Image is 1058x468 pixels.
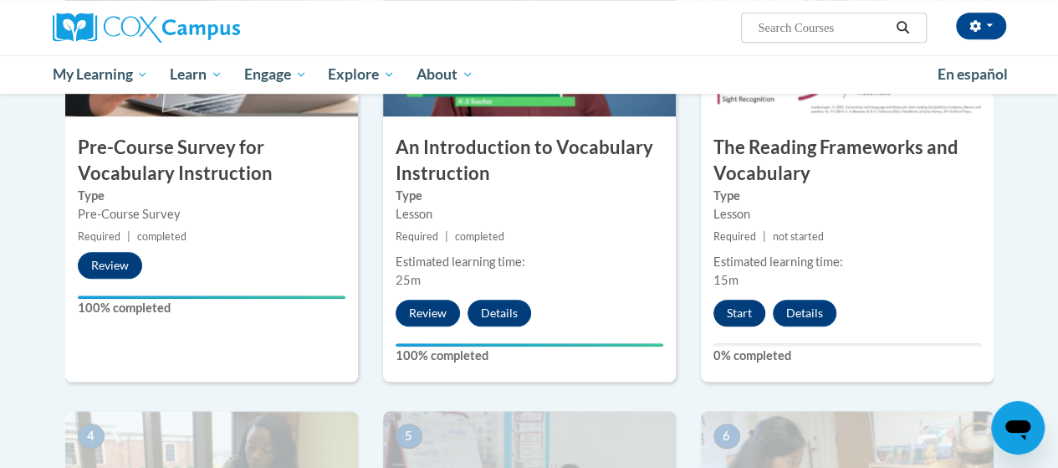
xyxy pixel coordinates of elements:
[468,300,531,327] button: Details
[42,55,160,94] a: My Learning
[417,64,473,85] span: About
[396,253,663,271] div: Estimated learning time:
[763,230,766,243] span: |
[701,135,994,187] h3: The Reading Frameworks and Vocabulary
[756,18,890,38] input: Search Courses
[383,135,676,187] h3: An Introduction to Vocabulary Instruction
[53,13,240,43] img: Cox Campus
[406,55,484,94] a: About
[53,13,354,43] a: Cox Campus
[78,296,345,299] div: Your progress
[445,230,448,243] span: |
[78,424,105,449] span: 4
[713,205,981,224] div: Lesson
[396,273,421,287] span: 25m
[127,230,130,243] span: |
[317,55,406,94] a: Explore
[396,343,663,347] div: Your progress
[233,55,318,94] a: Engage
[396,230,438,243] span: Required
[890,18,915,38] button: Search
[773,230,824,243] span: not started
[244,64,307,85] span: Engage
[396,205,663,224] div: Lesson
[455,230,504,243] span: completed
[713,253,981,271] div: Estimated learning time:
[713,300,765,327] button: Start
[396,187,663,205] label: Type
[396,300,460,327] button: Review
[991,401,1045,455] iframe: Button to launch messaging window
[773,300,836,327] button: Details
[170,64,222,85] span: Learn
[713,187,981,205] label: Type
[713,273,739,287] span: 15m
[78,187,345,205] label: Type
[396,424,422,449] span: 5
[328,64,395,85] span: Explore
[78,205,345,224] div: Pre-Course Survey
[159,55,233,94] a: Learn
[956,13,1006,39] button: Account Settings
[40,55,1019,94] div: Main menu
[78,299,345,317] label: 100% completed
[78,252,142,279] button: Review
[137,230,187,243] span: completed
[713,230,756,243] span: Required
[52,64,148,85] span: My Learning
[713,347,981,365] label: 0% completed
[65,135,358,187] h3: Pre-Course Survey for Vocabulary Instruction
[78,230,120,243] span: Required
[938,65,1008,83] span: En español
[927,57,1019,92] a: En español
[713,424,740,449] span: 6
[396,347,663,365] label: 100% completed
